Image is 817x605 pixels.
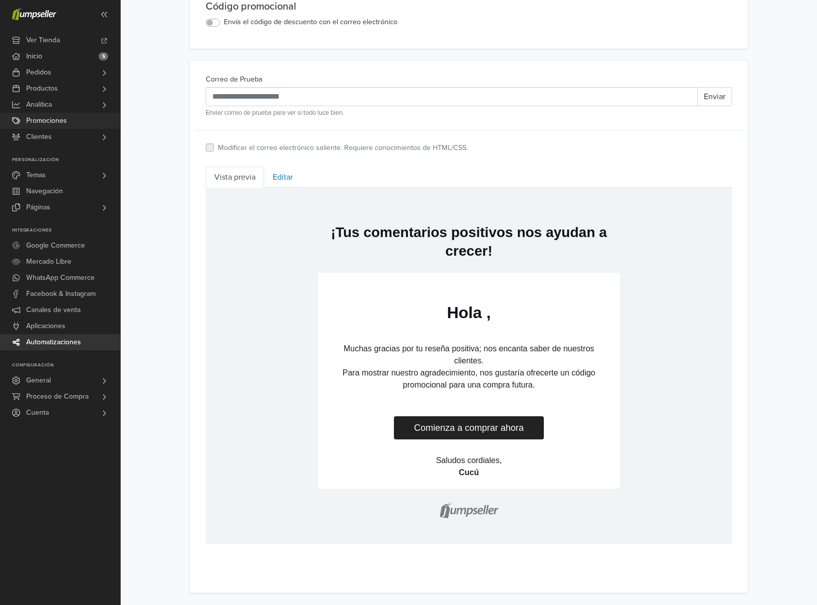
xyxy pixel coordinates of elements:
div: Código promocional [206,1,732,13]
span: Pedidos [26,64,51,81]
p: Personalización [12,157,120,163]
p: Integraciones [12,228,120,234]
span: Clientes [26,129,52,145]
span: Promociones [26,113,67,129]
span: Facebook & Instagram [26,286,96,302]
span: General [26,372,51,389]
p: Saludos cordiales, [122,267,404,279]
span: Mercado Libre [26,254,71,270]
strong: Cucú [253,280,273,289]
label: Modificar el correo electrónico saliente. Requiere conocimientos de HTML/CSS. [218,142,468,154]
p: Muchas gracias por tu reseña positiva; nos encanta saber de nuestros clientes. [122,155,404,179]
span: Páginas [26,199,50,215]
span: Aplicaciones [26,318,65,334]
button: Enviar [697,87,732,106]
span: Cuenta [26,405,49,421]
span: WhatsApp Commerce [26,270,95,286]
p: Para mostrar nuestro agradecimiento, nos gustaría ofrecerte un código promocional para una compra... [122,179,404,203]
span: Google Commerce [26,238,85,254]
span: Canales de venta [26,302,80,318]
span: 5 [99,52,108,60]
span: Automatizaciones [26,334,81,350]
h1: Hola , [122,115,404,135]
span: Ver Tienda [26,32,60,48]
a: Comienza a comprar ahora [188,229,338,252]
small: Enviar correo de prueba para ver si todo luce bien. [206,108,732,118]
a: Editar [264,167,301,188]
span: Analítica [26,97,52,113]
a: Vista previa [206,167,264,188]
span: Proceso de Compra [26,389,89,405]
span: Temas [26,167,46,183]
span: Productos [26,81,58,97]
input: Recipient's username [206,87,698,106]
span: Inicio [26,48,42,64]
label: Envía el código de descuento con el correo electrónico [224,17,397,28]
label: Correo de Prueba [206,74,263,85]
h2: ¡Tus comentarios positivos nos ayudan a crecer! [122,35,404,72]
img: jumpseller-logo-footer-grey.png [230,306,296,336]
p: Configuración [12,362,120,368]
span: Navegación [26,183,63,199]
